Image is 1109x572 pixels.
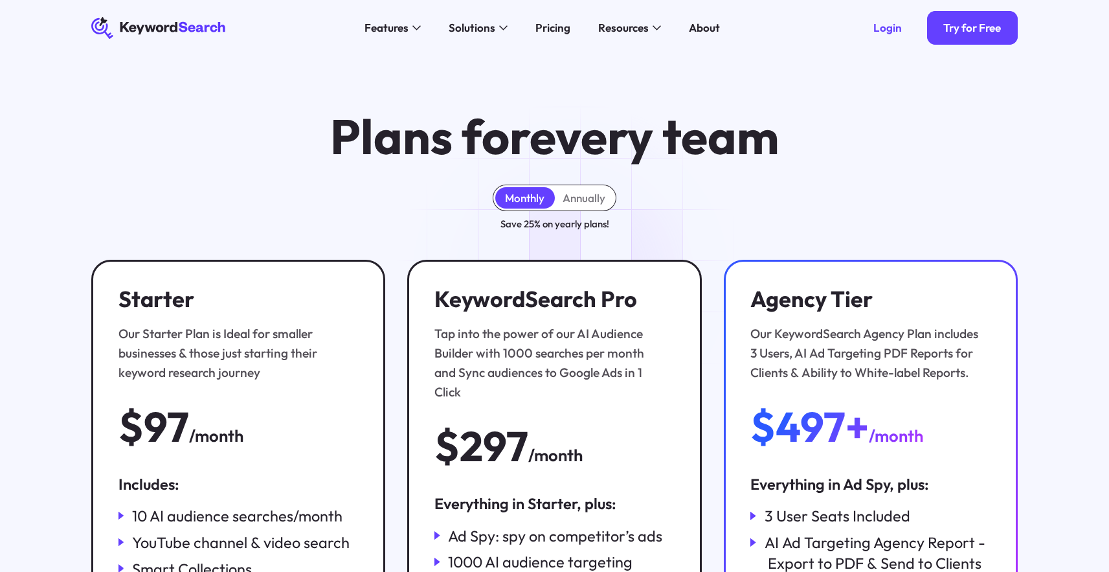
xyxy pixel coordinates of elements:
[364,19,409,36] div: Features
[869,423,923,449] div: /month
[434,286,667,313] h3: KeywordSearch Pro
[118,286,352,313] h3: Starter
[434,493,675,514] div: Everything in Starter, plus:
[118,405,189,449] div: $97
[118,324,352,382] div: Our Starter Plan is Ideal for smaller businesses & those just starting their keyword research jou...
[449,19,495,36] div: Solutions
[680,17,728,39] a: About
[689,19,720,36] div: About
[527,17,579,39] a: Pricing
[528,442,583,468] div: /month
[535,19,570,36] div: Pricing
[505,191,544,205] div: Monthly
[873,21,902,34] div: Login
[132,505,342,526] div: 10 AI audience searches/month
[118,474,359,494] div: Includes:
[943,21,1001,34] div: Try for Free
[750,286,983,313] h3: Agency Tier
[857,11,918,44] a: Login
[563,191,605,205] div: Annually
[750,324,983,382] div: Our KeywordSearch Agency Plan includes 3 Users, AI Ad Targeting PDF Reports for Clients & Ability...
[448,525,662,546] div: Ad Spy: spy on competitor’s ads
[750,474,991,494] div: Everything in Ad Spy, plus:
[750,405,869,449] div: $497+
[434,424,528,468] div: $297
[500,216,609,232] div: Save 25% on yearly plans!
[530,106,779,166] span: every team
[330,111,779,162] h1: Plans for
[927,11,1018,44] a: Try for Free
[132,532,350,553] div: YouTube channel & video search
[189,423,243,449] div: /month
[434,324,667,402] div: Tap into the power of our AI Audience Builder with 1000 searches per month and Sync audiences to ...
[598,19,649,36] div: Resources
[765,505,910,526] div: 3 User Seats Included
